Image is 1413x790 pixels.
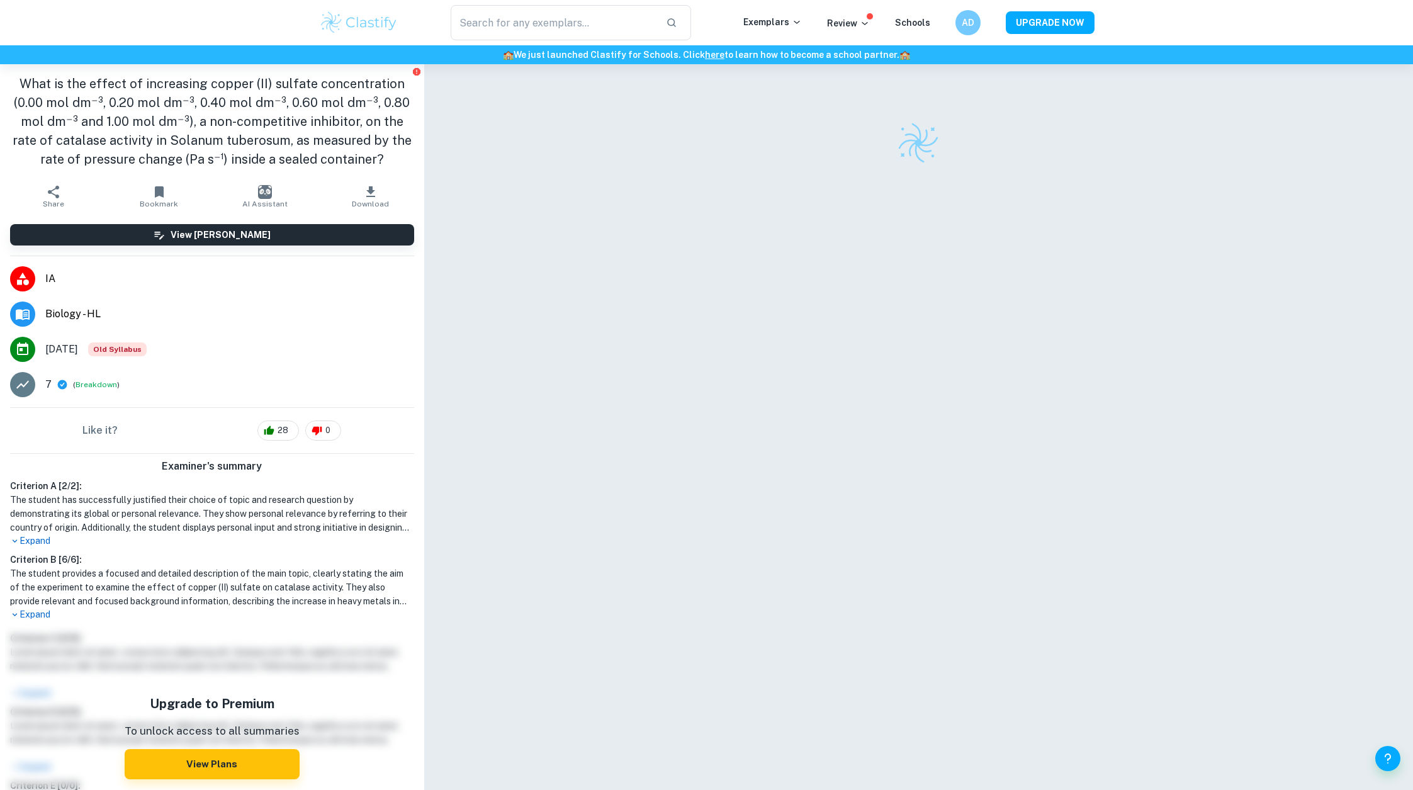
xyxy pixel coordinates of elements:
span: Biology - HL [45,307,414,322]
img: Clastify logo [319,10,399,35]
button: View Plans [125,749,300,779]
span: 0 [318,424,337,437]
h6: AD [960,16,975,30]
button: Download [318,179,424,214]
span: 28 [271,424,295,437]
span: 🏫 [899,50,910,60]
h6: Like it? [82,423,118,438]
p: Expand [10,534,414,548]
p: Review [827,16,870,30]
button: Bookmark [106,179,212,214]
p: Expand [10,608,414,621]
button: Share [1,179,106,214]
h6: View [PERSON_NAME] [171,228,271,242]
h1: The student provides a focused and detailed description of the main topic, clearly stating the ai... [10,567,414,608]
h6: Criterion B [ 6 / 6 ]: [10,553,414,567]
button: View [PERSON_NAME] [10,224,414,245]
span: AI Assistant [242,200,288,208]
div: Starting from the May 2025 session, the Biology IA requirements have changed. It's OK to refer to... [88,342,147,356]
button: AD [955,10,981,35]
h6: Examiner's summary [5,459,419,474]
h1: The student has successfully justified their choice of topic and research question by demonstrati... [10,493,414,534]
img: Clastify logo [896,121,940,165]
span: Share [43,200,64,208]
span: ( ) [73,379,120,391]
span: IA [45,271,414,286]
h6: We just launched Clastify for Schools. Click to learn how to become a school partner. [3,48,1410,62]
p: To unlock access to all summaries [125,723,300,740]
button: UPGRADE NOW [1006,11,1095,34]
p: 7 [45,377,52,392]
span: Download [352,200,389,208]
span: [DATE] [45,342,78,357]
a: here [705,50,724,60]
span: Old Syllabus [88,342,147,356]
span: Bookmark [140,200,178,208]
button: AI Assistant [212,179,318,214]
input: Search for any exemplars... [451,5,656,40]
h1: What is the effect of increasing copper (II) sulfate concentration (0.00 mol dm⁻³, 0.20 mol dm⁻³,... [10,74,414,169]
a: Schools [895,18,930,28]
span: 🏫 [503,50,514,60]
button: Breakdown [76,379,117,390]
button: Help and Feedback [1375,746,1400,771]
h5: Upgrade to Premium [125,694,300,713]
h6: Criterion A [ 2 / 2 ]: [10,479,414,493]
button: Report issue [412,67,422,76]
img: AI Assistant [258,185,272,199]
p: Exemplars [743,15,802,29]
